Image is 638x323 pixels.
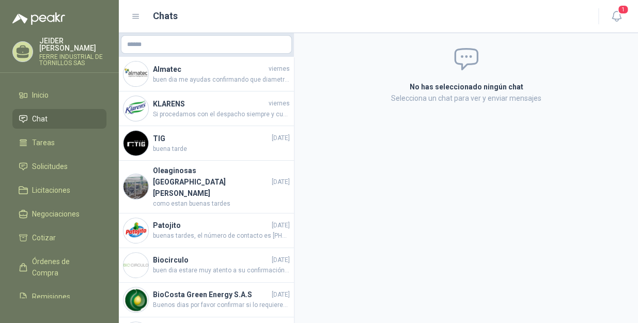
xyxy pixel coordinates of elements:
[119,57,294,91] a: Company LogoAlmatecviernesbuen dia me ayudas confirmando que diametro y en que material ?
[123,61,148,86] img: Company Logo
[153,266,290,275] span: buen dia estare muy atento a su confirmación nos quedan 3 unidades en inventario
[123,218,148,243] img: Company Logo
[153,144,290,154] span: buena tarde
[32,161,68,172] span: Solicitudes
[12,204,106,224] a: Negociaciones
[153,254,270,266] h4: Biocirculo
[269,99,290,109] span: viernes
[12,85,106,105] a: Inicio
[153,64,267,75] h4: Almatec
[153,133,270,144] h4: TIG
[12,109,106,129] a: Chat
[272,290,290,300] span: [DATE]
[272,255,290,265] span: [DATE]
[119,283,294,317] a: Company LogoBioCosta Green Energy S.A.S[DATE]Buenos dias por favor confirmar si lo requieren en c...
[119,91,294,126] a: Company LogoKLARENSviernesSi procedamos con el despacho siempre y cuando cumpla con las medidas c...
[119,161,294,213] a: Company LogoOleaginosas [GEOGRAPHIC_DATA][PERSON_NAME][DATE]como estan buenas tardes
[12,12,65,25] img: Logo peakr
[32,184,70,196] span: Licitaciones
[12,157,106,176] a: Solicitudes
[123,131,148,156] img: Company Logo
[153,9,178,23] h1: Chats
[32,208,80,220] span: Negociaciones
[32,113,48,125] span: Chat
[12,252,106,283] a: Órdenes de Compra
[307,93,626,104] p: Selecciona un chat para ver y enviar mensajes
[39,37,106,52] p: JEIDER [PERSON_NAME]
[307,81,626,93] h2: No has seleccionado ningún chat
[119,213,294,248] a: Company LogoPatojito[DATE]buenas tardes, el número de contacto es [PHONE_NUMBER], , gracias
[123,253,148,278] img: Company Logo
[153,300,290,310] span: Buenos dias por favor confirmar si lo requieren en color especifico ?
[32,89,49,101] span: Inicio
[269,64,290,74] span: viernes
[32,291,70,302] span: Remisiones
[153,98,267,110] h4: KLARENS
[12,287,106,306] a: Remisiones
[272,177,290,187] span: [DATE]
[153,289,270,300] h4: BioCosta Green Energy S.A.S
[153,199,290,209] span: como estan buenas tardes
[12,228,106,248] a: Cotizar
[153,231,290,241] span: buenas tardes, el número de contacto es [PHONE_NUMBER], , gracias
[39,54,106,66] p: FERRE INDUSTRIAL DE TORNILLOS SAS
[123,174,148,199] img: Company Logo
[123,96,148,121] img: Company Logo
[153,75,290,85] span: buen dia me ayudas confirmando que diametro y en que material ?
[607,7,626,26] button: 1
[153,220,270,231] h4: Patojito
[123,287,148,312] img: Company Logo
[32,256,97,279] span: Órdenes de Compra
[32,232,56,243] span: Cotizar
[32,137,55,148] span: Tareas
[272,133,290,143] span: [DATE]
[12,180,106,200] a: Licitaciones
[272,221,290,230] span: [DATE]
[617,5,629,14] span: 1
[153,110,290,119] span: Si procedamos con el despacho siempre y cuando cumpla con las medidas cotizadas. anexar guia de d...
[153,165,270,199] h4: Oleaginosas [GEOGRAPHIC_DATA][PERSON_NAME]
[12,133,106,152] a: Tareas
[119,248,294,283] a: Company LogoBiocirculo[DATE]buen dia estare muy atento a su confirmación nos quedan 3 unidades en...
[119,126,294,161] a: Company LogoTIG[DATE]buena tarde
